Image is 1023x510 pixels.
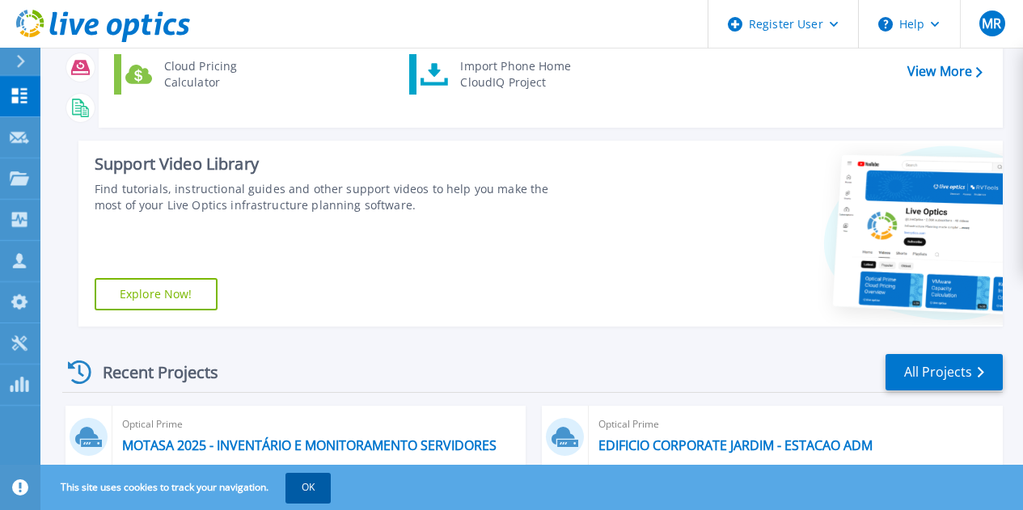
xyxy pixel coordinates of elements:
[598,437,873,453] a: EDIFICIO CORPORATE JARDIM - ESTACAO ADM
[95,154,575,175] div: Support Video Library
[95,278,218,310] a: Explore Now!
[598,415,993,433] span: Optical Prime
[44,473,331,502] span: This site uses cookies to track your navigation.
[886,354,1003,390] a: All Projects
[285,473,331,502] button: OK
[907,64,983,79] a: View More
[122,415,517,433] span: Optical Prime
[122,437,497,453] a: MOTASA 2025 - INVENTÁRIO E MONITORAMENTO SERVIDORES
[95,181,575,213] div: Find tutorials, instructional guides and other support videos to help you make the most of your L...
[114,54,280,95] a: Cloud Pricing Calculator
[156,58,276,91] div: Cloud Pricing Calculator
[62,352,240,392] div: Recent Projects
[982,17,1001,30] span: MR
[452,58,578,91] div: Import Phone Home CloudIQ Project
